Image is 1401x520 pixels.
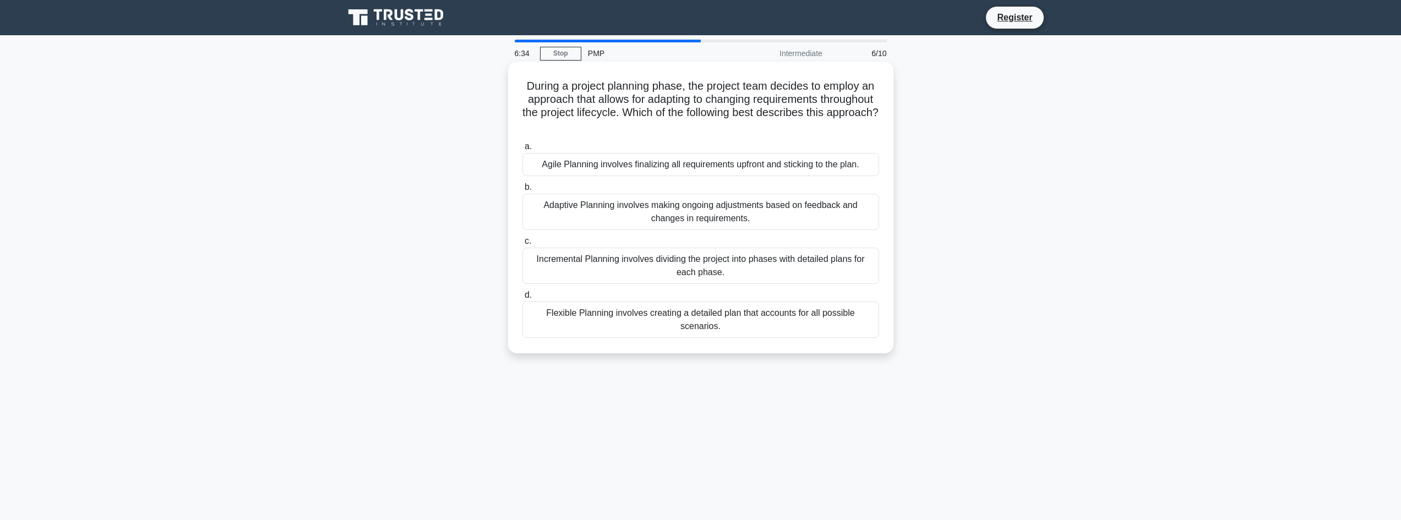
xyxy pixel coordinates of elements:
h5: During a project planning phase, the project team decides to employ an approach that allows for a... [521,79,880,133]
div: Flexible Planning involves creating a detailed plan that accounts for all possible scenarios. [522,302,879,338]
div: Intermediate [733,42,829,64]
a: Stop [540,47,581,61]
div: Agile Planning involves finalizing all requirements upfront and sticking to the plan. [522,153,879,176]
span: c. [525,236,531,245]
div: Adaptive Planning involves making ongoing adjustments based on feedback and changes in requirements. [522,194,879,230]
div: 6:34 [508,42,540,64]
div: Incremental Planning involves dividing the project into phases with detailed plans for each phase. [522,248,879,284]
span: a. [525,141,532,151]
div: PMP [581,42,733,64]
span: d. [525,290,532,299]
a: Register [990,10,1039,24]
span: b. [525,182,532,191]
div: 6/10 [829,42,893,64]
